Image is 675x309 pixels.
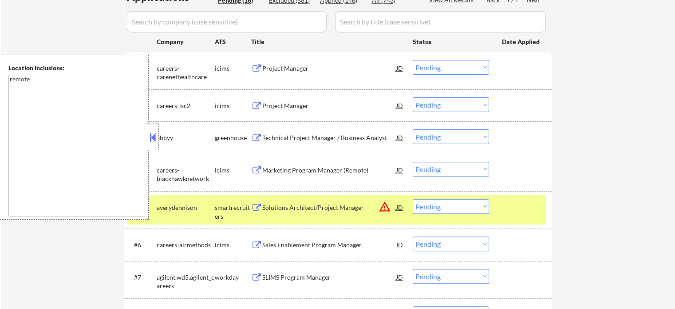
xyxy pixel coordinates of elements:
[215,273,251,282] div: workday
[157,64,215,81] div: careers-carenethealthcare
[262,64,396,73] div: Project Manager
[215,64,251,73] div: icims
[215,101,251,110] div: icims
[262,241,396,249] div: Sales Enablement Program Manager
[413,33,489,49] div: Status
[127,11,327,32] input: Search by company (case sensitive)
[157,241,215,249] div: careers-airmethods
[215,241,251,249] div: icims
[395,162,404,178] div: JD
[251,37,404,46] div: Title
[157,203,215,212] div: averydennison
[215,166,251,175] div: icims
[157,273,215,290] div: agilent.wd5.agilent_careers
[262,273,396,282] div: SLIMS Program Manager
[379,201,391,213] button: warning_amber
[8,64,145,72] div: Location Inclusions:
[134,241,150,249] div: #6
[262,203,396,212] div: Solutions Architect/Project Manager
[157,101,215,110] div: careers-isc2
[157,37,215,46] div: Company
[395,269,404,285] div: JD
[215,203,251,221] div: smartrecruiters
[262,101,396,110] div: Project Manager
[134,273,150,282] div: #7
[395,97,404,113] div: JD
[157,133,215,142] div: abbyy
[395,60,404,76] div: JD
[262,133,396,142] div: Technical Project Manager / Business Analyst
[502,37,541,46] div: Date Applied
[335,11,546,32] input: Search by title (case sensitive)
[395,199,404,215] div: JD
[395,237,404,253] div: JD
[215,133,251,142] div: greenhouse
[262,166,396,175] div: Marketing Program Manager (Remote)
[395,129,404,145] div: JD
[215,37,251,46] div: ATS
[157,166,215,183] div: careers-blackhawknetwork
